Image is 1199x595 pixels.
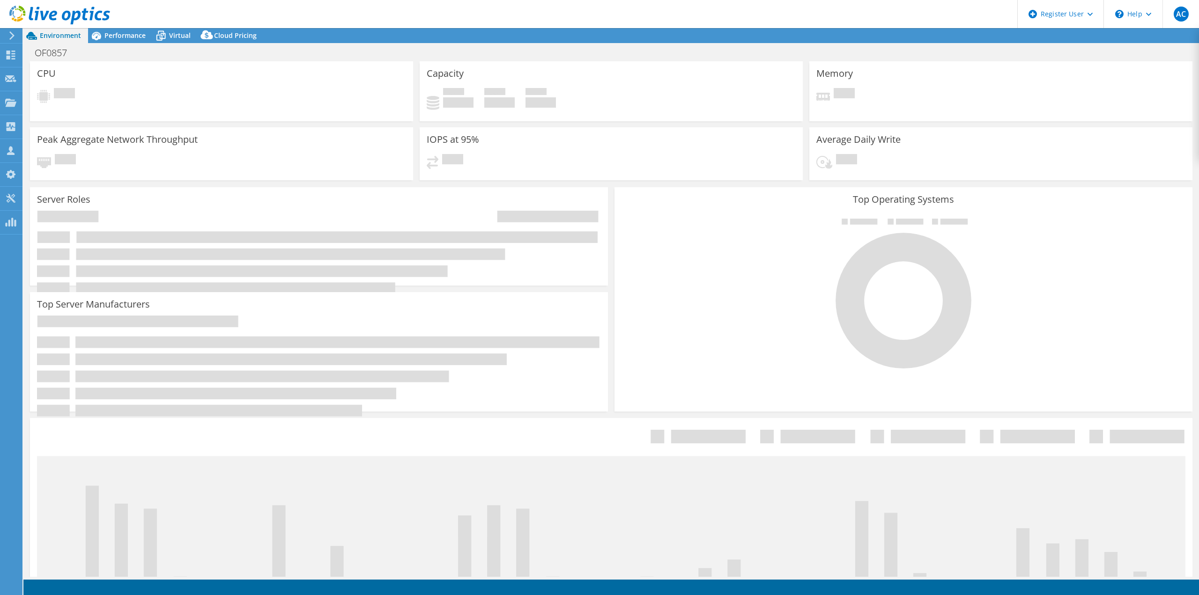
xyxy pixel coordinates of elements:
[834,88,855,101] span: Pending
[484,88,505,97] span: Free
[104,31,146,40] span: Performance
[214,31,257,40] span: Cloud Pricing
[816,68,853,79] h3: Memory
[1115,10,1124,18] svg: \n
[816,134,901,145] h3: Average Daily Write
[37,194,90,205] h3: Server Roles
[442,154,463,167] span: Pending
[484,97,515,108] h4: 0 GiB
[1174,7,1189,22] span: AC
[55,154,76,167] span: Pending
[443,97,474,108] h4: 0 GiB
[525,97,556,108] h4: 0 GiB
[37,134,198,145] h3: Peak Aggregate Network Throughput
[37,299,150,309] h3: Top Server Manufacturers
[40,31,81,40] span: Environment
[622,194,1185,205] h3: Top Operating Systems
[427,134,479,145] h3: IOPS at 95%
[427,68,464,79] h3: Capacity
[525,88,547,97] span: Total
[54,88,75,101] span: Pending
[169,31,191,40] span: Virtual
[37,68,56,79] h3: CPU
[30,48,81,58] h1: OF0857
[836,154,857,167] span: Pending
[443,88,464,97] span: Used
